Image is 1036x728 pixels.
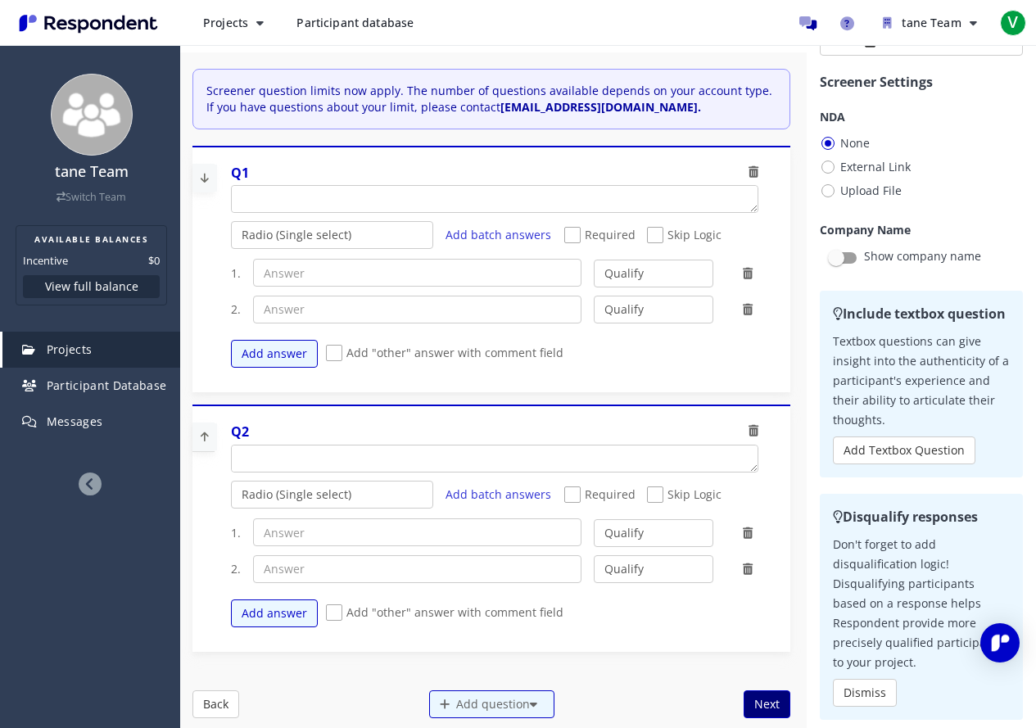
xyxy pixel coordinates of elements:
[13,10,164,37] img: Respondent
[997,8,1029,38] button: V
[833,436,975,464] button: Add Textbox Question
[564,227,636,246] span: Required
[446,486,551,502] span: Add batch answers
[791,7,824,39] a: Message participants
[820,133,870,153] span: None
[326,345,563,364] span: Add "other" answer with comment field
[833,304,1010,323] h2: Include textbox question
[744,690,790,718] button: Next
[296,15,414,30] span: Participant database
[232,445,758,472] textarea: Which of the following categories best describes your firm's total assets under management (AUM)?
[820,72,1023,92] h1: Screener Settings
[16,225,167,305] section: Balance summary
[564,486,636,506] span: Required
[47,341,93,357] span: Projects
[647,486,722,506] span: Skip Logic
[1000,10,1026,36] span: V
[190,8,277,38] button: Projects
[833,679,897,707] button: Dismiss
[446,227,552,243] a: Add batch answers
[820,181,902,201] span: Upload File
[11,164,172,180] h4: tane Team
[253,296,581,323] input: Answer
[23,275,160,298] button: View full balance
[833,332,1010,430] p: Textbox questions can give insight into the authenticity of a participant's experience and their ...
[253,518,581,546] input: Answer
[57,190,126,204] a: Switch Team
[231,340,318,368] button: Add answer
[231,599,318,627] button: Add answer
[326,604,563,624] span: Add "other" answer with comment field
[833,535,1010,672] p: Don't forget to add disqualification logic! Disqualifying participants based on a response helps ...
[231,164,249,183] div: Q1
[446,486,552,503] a: Add batch answers
[206,83,780,115] p: Screener question limits now apply. The number of questions available depends on your account typ...
[231,525,241,541] span: 1.
[429,690,554,718] div: Add question
[253,259,581,287] input: Answer
[820,157,911,177] span: External Link
[980,623,1020,662] div: Open Intercom Messenger
[820,108,1023,125] h1: NDA
[231,561,241,577] span: 2.
[203,15,248,30] span: Projects
[47,414,103,429] span: Messages
[231,423,249,441] div: Q2
[500,99,701,115] strong: [EMAIL_ADDRESS][DOMAIN_NAME].
[446,227,551,242] span: Add batch answers
[231,265,241,282] span: 1.
[232,186,758,212] textarea: Which of the following categories best describes your firm's total assets under management (AUM)?
[870,8,990,38] button: tane Team
[820,221,1023,238] h1: Company Name
[833,507,1010,527] h2: Disqualify responses
[148,252,160,269] dd: $0
[23,233,160,246] h2: AVAILABLE BALANCES
[192,690,239,718] button: Back
[51,74,133,156] img: team_avatar_256.png
[253,555,581,583] input: Answer
[830,7,863,39] a: Help and support
[23,252,68,269] dt: Incentive
[902,15,961,30] span: tane Team
[283,8,427,38] a: Participant database
[47,378,167,393] span: Participant Database
[864,246,981,266] p: Show company name
[647,227,722,246] span: Skip Logic
[231,301,241,318] span: 2.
